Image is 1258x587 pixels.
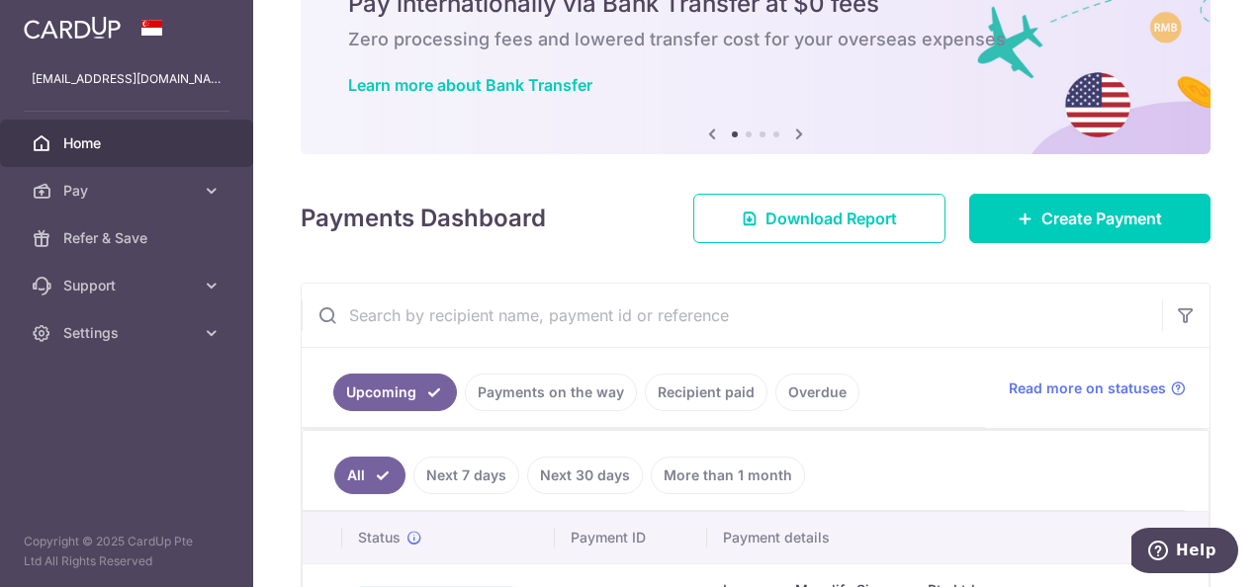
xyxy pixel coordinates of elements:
[555,512,707,563] th: Payment ID
[63,228,194,248] span: Refer & Save
[348,75,592,95] a: Learn more about Bank Transfer
[645,374,767,411] a: Recipient paid
[358,528,401,547] span: Status
[24,16,121,40] img: CardUp
[527,457,643,494] a: Next 30 days
[969,194,1211,243] a: Create Payment
[63,323,194,343] span: Settings
[1131,528,1238,577] iframe: Opens a widget where you can find more information
[775,374,859,411] a: Overdue
[693,194,945,243] a: Download Report
[1009,378,1186,398] a: Read more on statuses
[301,201,546,236] h4: Payments Dashboard
[1009,378,1166,398] span: Read more on statuses
[707,512,1148,563] th: Payment details
[334,457,405,494] a: All
[1041,207,1162,230] span: Create Payment
[765,207,897,230] span: Download Report
[465,374,637,411] a: Payments on the way
[63,181,194,201] span: Pay
[32,69,222,89] p: [EMAIL_ADDRESS][DOMAIN_NAME]
[413,457,519,494] a: Next 7 days
[651,457,805,494] a: More than 1 month
[63,276,194,295] span: Support
[302,284,1162,347] input: Search by recipient name, payment id or reference
[333,374,457,411] a: Upcoming
[63,133,194,153] span: Home
[348,28,1163,51] h6: Zero processing fees and lowered transfer cost for your overseas expenses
